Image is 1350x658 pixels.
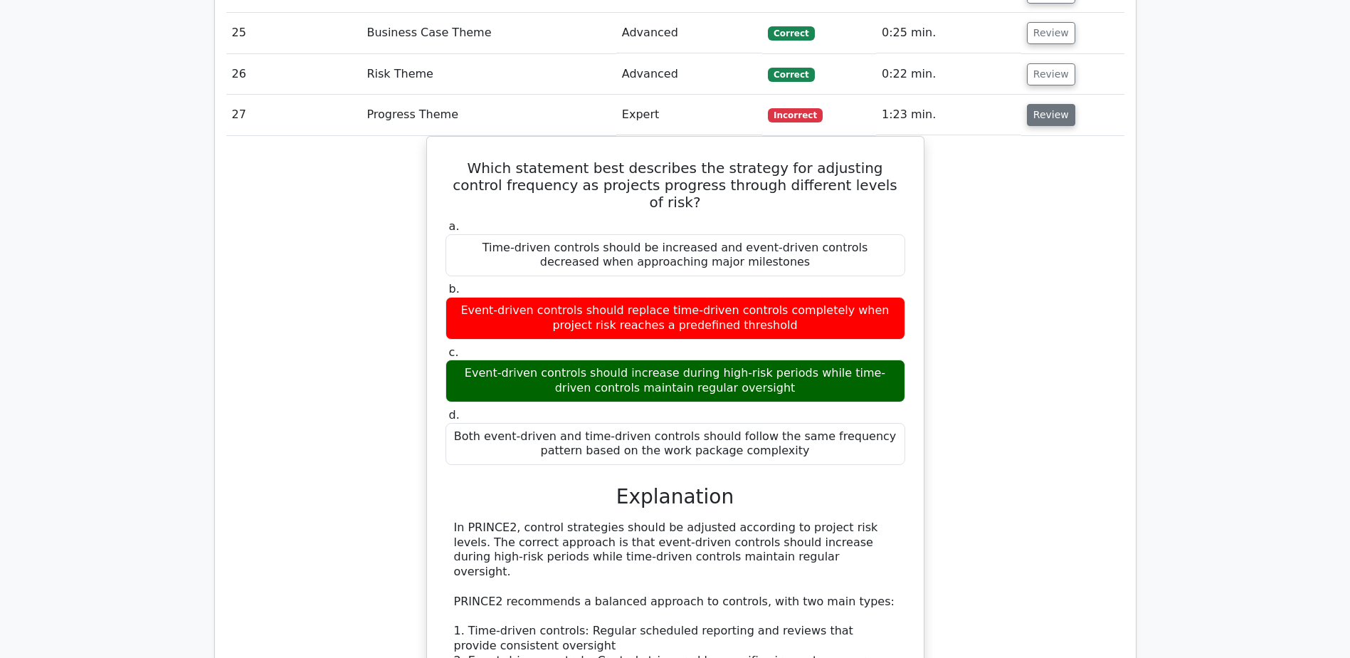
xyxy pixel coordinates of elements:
[445,423,905,466] div: Both event-driven and time-driven controls should follow the same frequency pattern based on the ...
[361,13,616,53] td: Business Case Theme
[768,108,823,122] span: Incorrect
[1027,63,1075,85] button: Review
[876,54,1021,95] td: 0:22 min.
[449,282,460,296] span: b.
[226,95,362,135] td: 27
[445,234,905,277] div: Time-driven controls should be increased and event-driven controls decreased when approaching maj...
[445,297,905,340] div: Event-driven controls should replace time-driven controls completely when project risk reaches a ...
[449,345,459,359] span: c.
[226,54,362,95] td: 26
[616,13,762,53] td: Advanced
[616,95,762,135] td: Expert
[226,13,362,53] td: 25
[444,160,907,211] h5: Which statement best describes the strategy for adjusting control frequency as projects progress ...
[449,408,460,422] span: d.
[768,26,814,41] span: Correct
[449,219,460,233] span: a.
[768,68,814,82] span: Correct
[454,485,897,509] h3: Explanation
[876,13,1021,53] td: 0:25 min.
[876,95,1021,135] td: 1:23 min.
[361,54,616,95] td: Risk Theme
[616,54,762,95] td: Advanced
[1027,104,1075,126] button: Review
[361,95,616,135] td: Progress Theme
[1027,22,1075,44] button: Review
[445,360,905,402] div: Event-driven controls should increase during high-risk periods while time-driven controls maintai...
